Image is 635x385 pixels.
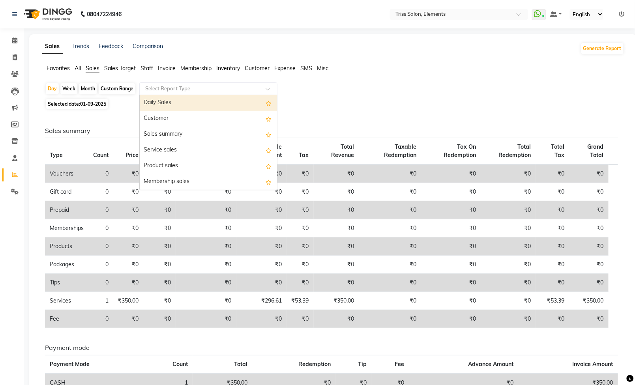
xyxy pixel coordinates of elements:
td: ₹0 [236,310,287,328]
td: ₹0 [359,219,421,237]
td: ₹0 [421,310,481,328]
td: ₹0 [536,183,569,201]
span: Selected date: [46,99,108,109]
td: ₹0 [143,256,176,274]
td: Services [45,292,88,310]
span: Count [93,151,109,159]
td: ₹0 [569,256,609,274]
td: ₹0 [481,201,536,219]
td: ₹0 [287,256,314,274]
div: Service sales [140,142,277,158]
div: Daily Sales [140,95,277,111]
td: ₹0 [176,237,236,256]
div: Week [60,83,77,94]
td: 0 [88,183,113,201]
td: ₹0 [481,237,536,256]
td: ₹0 [236,237,287,256]
ng-dropdown-panel: Options list [139,95,277,190]
h6: Sales summary [45,127,618,135]
td: ₹0 [359,237,421,256]
div: Sales summary [140,127,277,142]
td: ₹0 [421,164,481,183]
td: ₹0 [143,201,176,219]
span: Customer [245,65,270,72]
td: 0 [88,201,113,219]
td: ₹0 [287,183,314,201]
a: Sales [42,39,63,54]
td: ₹0 [113,274,143,292]
span: Membership [180,65,212,72]
span: Count [172,361,188,368]
div: Membership sales [140,174,277,190]
td: ₹0 [176,201,236,219]
td: ₹0 [569,183,609,201]
td: ₹0 [536,237,569,256]
td: ₹0 [176,183,236,201]
span: Grand Total [588,143,604,159]
td: Vouchers [45,164,88,183]
td: Fee [45,310,88,328]
td: ₹0 [143,237,176,256]
span: Add this report to Favorites List [266,161,272,171]
td: Packages [45,256,88,274]
td: ₹0 [176,219,236,237]
td: ₹0 [481,274,536,292]
td: ₹0 [569,274,609,292]
span: 01-09-2025 [80,101,106,107]
td: ₹0 [143,292,176,310]
td: ₹0 [481,183,536,201]
span: Total Tax [551,143,564,159]
td: ₹0 [421,274,481,292]
div: Custom Range [99,83,135,94]
td: ₹0 [176,292,236,310]
td: ₹0 [143,274,176,292]
td: ₹0 [359,201,421,219]
td: ₹296.61 [236,292,287,310]
span: Invoice Amount [573,361,613,368]
td: ₹0 [314,237,359,256]
td: ₹0 [113,201,143,219]
td: Gift card [45,183,88,201]
td: Prepaid [45,201,88,219]
td: ₹0 [421,219,481,237]
span: Type [50,151,63,159]
a: Feedback [99,43,123,50]
span: Inventory [216,65,240,72]
td: ₹0 [481,310,536,328]
span: Fee [395,361,405,368]
td: ₹0 [359,256,421,274]
td: ₹0 [236,183,287,201]
td: ₹0 [481,292,536,310]
td: ₹0 [287,274,314,292]
td: ₹0 [314,164,359,183]
td: 0 [88,310,113,328]
div: Customer [140,111,277,127]
td: ₹0 [176,274,236,292]
span: Add this report to Favorites List [266,130,272,139]
h6: Payment mode [45,344,618,351]
span: Misc [317,65,328,72]
div: Month [79,83,97,94]
td: ₹0 [359,164,421,183]
td: ₹0 [536,164,569,183]
td: Memberships [45,219,88,237]
td: ₹0 [314,201,359,219]
td: ₹0 [113,164,143,183]
td: ₹0 [287,310,314,328]
a: Trends [72,43,89,50]
td: 1 [88,292,113,310]
td: ₹0 [421,237,481,256]
b: 08047224946 [87,3,122,25]
td: ₹0 [143,219,176,237]
td: ₹0 [359,292,421,310]
span: Total [234,361,247,368]
td: Products [45,237,88,256]
td: ₹0 [236,256,287,274]
a: Comparison [133,43,163,50]
td: ₹0 [287,164,314,183]
td: ₹0 [143,310,176,328]
td: 0 [88,274,113,292]
td: ₹0 [569,310,609,328]
span: Expense [274,65,296,72]
span: Add this report to Favorites List [266,177,272,187]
